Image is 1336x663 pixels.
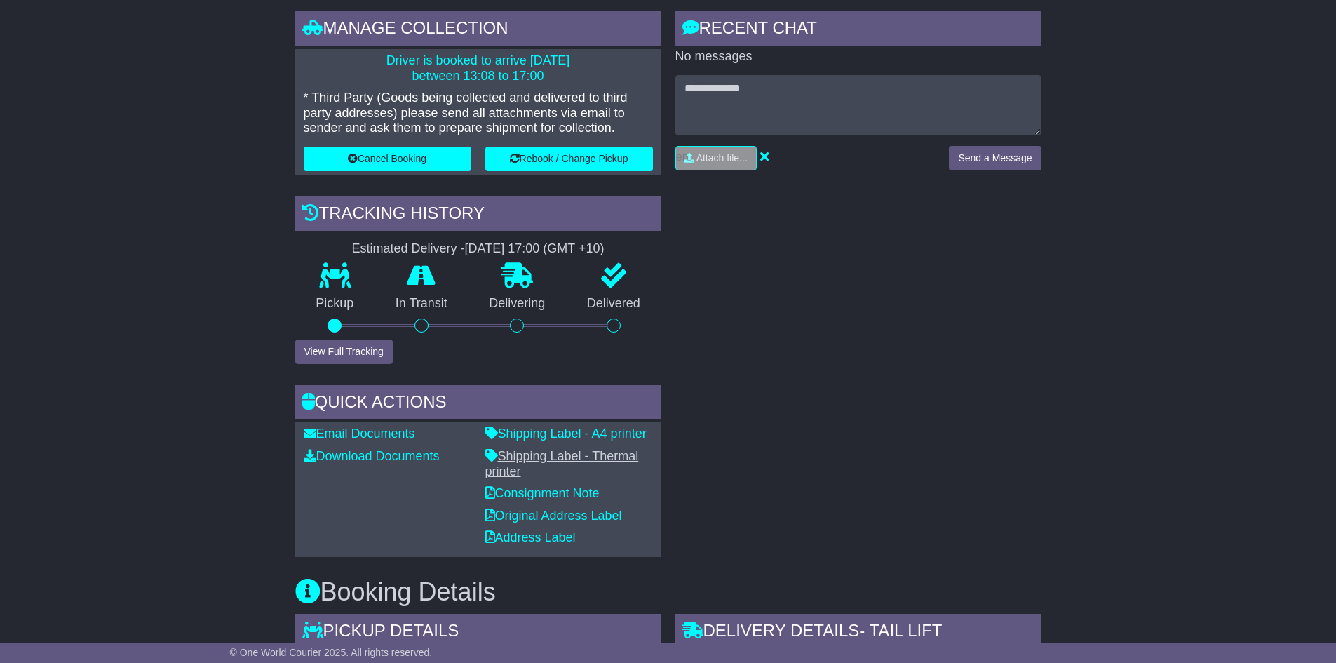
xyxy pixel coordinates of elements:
a: Shipping Label - A4 printer [485,427,647,441]
div: Manage collection [295,11,661,49]
button: Send a Message [949,146,1041,170]
div: Delivery Details [675,614,1041,652]
div: Pickup Details [295,614,661,652]
div: Tracking history [295,196,661,234]
a: Original Address Label [485,509,622,523]
p: In Transit [375,296,468,312]
p: Delivered [566,296,661,312]
p: Pickup [295,296,375,312]
div: [DATE] 17:00 (GMT +10) [465,241,605,257]
p: Delivering [468,296,567,312]
button: View Full Tracking [295,340,393,364]
a: Address Label [485,530,576,544]
h3: Booking Details [295,578,1041,606]
p: * Third Party (Goods being collected and delivered to third party addresses) please send all atta... [304,91,653,136]
div: RECENT CHAT [675,11,1041,49]
div: Quick Actions [295,385,661,423]
button: Rebook / Change Pickup [485,147,653,171]
div: Estimated Delivery - [295,241,661,257]
span: - Tail Lift [859,621,942,640]
span: © One World Courier 2025. All rights reserved. [230,647,433,658]
p: Driver is booked to arrive [DATE] between 13:08 to 17:00 [304,53,653,83]
button: Cancel Booking [304,147,471,171]
a: Email Documents [304,427,415,441]
p: No messages [675,49,1041,65]
a: Download Documents [304,449,440,463]
a: Consignment Note [485,486,600,500]
a: Shipping Label - Thermal printer [485,449,639,478]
